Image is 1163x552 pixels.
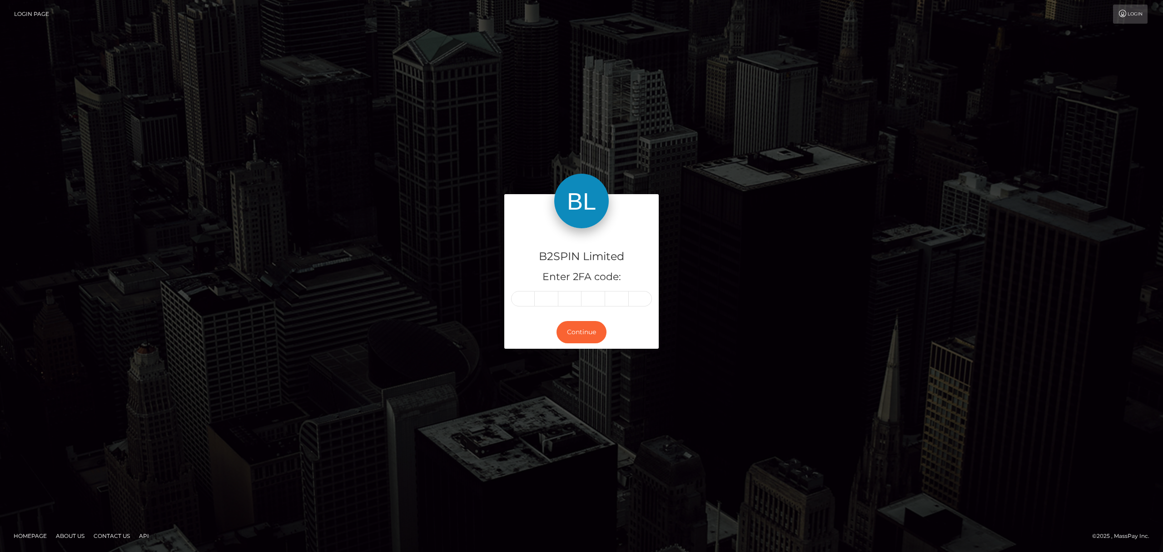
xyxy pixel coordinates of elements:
img: B2SPIN Limited [554,174,609,228]
h5: Enter 2FA code: [511,270,652,284]
a: Homepage [10,529,50,543]
a: Login Page [14,5,49,24]
a: Login [1113,5,1148,24]
h4: B2SPIN Limited [511,249,652,265]
div: © 2025 , MassPay Inc. [1092,531,1156,541]
a: API [135,529,153,543]
a: Contact Us [90,529,134,543]
button: Continue [557,321,606,343]
a: About Us [52,529,88,543]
